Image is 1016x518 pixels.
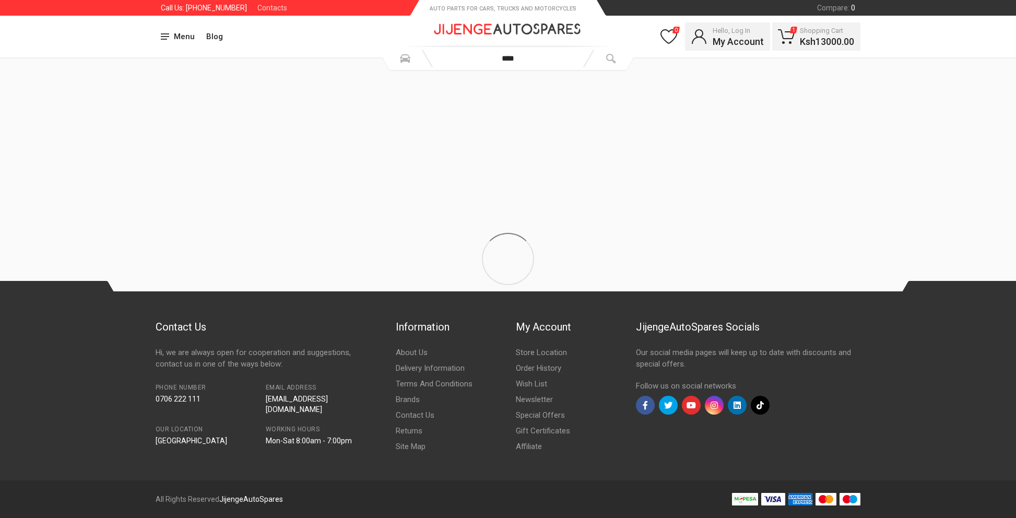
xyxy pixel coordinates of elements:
a: Affiliate [516,442,542,451]
dd: [EMAIL_ADDRESS][DOMAIN_NAME] [266,394,360,415]
a: Jijenge [219,495,243,503]
a: Newsletter [516,395,553,404]
span: Ksh 13000.00 [800,34,854,49]
a: Terms And Conditions [396,379,472,388]
dd: [GEOGRAPHIC_DATA] [156,435,250,446]
a: Delivery Information [396,363,465,373]
a: Special Offers [516,410,565,420]
span: Shopping Cart [800,24,854,36]
dt: Phone Number [156,382,250,393]
a: AutoSpares [243,495,283,503]
span: 0 [673,27,679,33]
a: Contacts [257,4,287,11]
a: 0 [655,22,683,51]
h5: JijengeAutoSpares Socials [636,321,860,333]
a: Gift Certificates [516,426,570,435]
a: Brands [396,395,420,404]
h5: Contact Us [156,321,361,333]
div: Our social media pages will keep up to date with discounts and special offers. [636,347,860,370]
span: My Account [713,34,764,49]
dt: Working Hours [266,424,360,434]
span: Compare : [817,4,849,11]
span: 0 [851,4,855,11]
div: Follow us on social networks [636,380,860,392]
dd: 0706 222 111 [156,394,250,404]
h5: My Account [516,321,620,333]
a: Contact Us [396,410,434,420]
dt: Email Address [266,382,360,393]
a: 1Shopping CartKsh13000.00 [772,22,860,51]
a: Store Location [516,348,567,357]
dd: Mon-Sat 8:00am - 7:00pm [266,435,360,446]
button: Menu [156,28,200,45]
div: Hi, we are always open for cooperation and suggestions, contact us in one of the ways below: [156,347,361,370]
h5: Information [396,321,500,333]
a: Site Map [396,442,426,451]
a: Order History [516,363,561,373]
span: Hello, Log In [713,24,764,36]
div: All Rights Reserved [156,494,283,505]
a: Returns [396,426,422,435]
a: Wish List [516,379,547,388]
a: Hello, Log InMy Account [685,22,770,51]
span: 1 [790,27,797,33]
span: Menu [174,32,195,41]
dt: Our Location [156,424,250,434]
a: About Us [396,348,428,357]
a: Blog [200,28,229,45]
